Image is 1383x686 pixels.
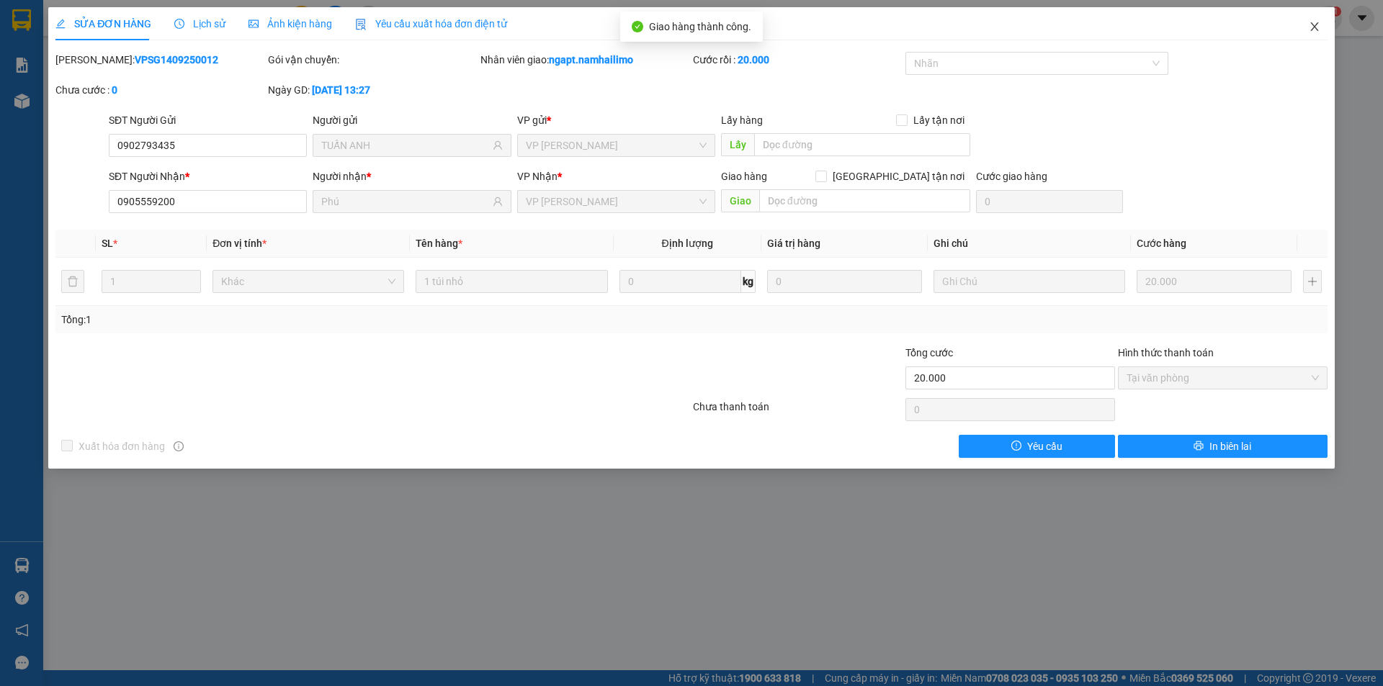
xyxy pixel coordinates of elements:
[905,347,953,358] span: Tổng cước
[526,191,707,212] span: VP Phan Thiết
[1027,438,1062,454] span: Yêu cầu
[1127,367,1319,389] span: Tại văn phòng
[517,171,558,182] span: VP Nhận
[55,18,151,30] span: SỬA ĐƠN HÀNG
[102,238,113,249] span: SL
[73,438,171,454] span: Xuất hóa đơn hàng
[416,270,607,293] input: VD: Bàn, Ghế
[249,19,259,29] span: picture
[649,21,751,32] span: Giao hàng thành công.
[693,52,903,68] div: Cước rồi :
[174,441,184,451] span: info-circle
[976,171,1047,182] label: Cước giao hàng
[721,171,767,182] span: Giao hàng
[934,270,1125,293] input: Ghi Chú
[928,230,1131,258] th: Ghi chú
[416,238,462,249] span: Tên hàng
[55,82,265,98] div: Chưa cước :
[212,238,267,249] span: Đơn vị tính
[138,12,284,47] div: VP [GEOGRAPHIC_DATA]
[12,14,35,29] span: Gửi:
[61,312,534,328] div: Tổng: 1
[1209,438,1251,454] span: In biên lai
[1303,270,1322,293] button: plus
[493,140,503,150] span: user
[738,54,769,66] b: 20.000
[827,168,970,184] span: [GEOGRAPHIC_DATA] tận nơi
[691,399,904,424] div: Chưa thanh toán
[754,133,970,156] input: Dọc đường
[517,112,715,128] div: VP gửi
[759,189,970,212] input: Dọc đường
[721,133,754,156] span: Lấy
[313,168,511,184] div: Người nhận
[174,19,184,29] span: clock-circle
[112,84,117,96] b: 0
[493,197,503,207] span: user
[1194,441,1204,452] span: printer
[109,168,307,184] div: SĐT Người Nhận
[1118,435,1328,458] button: printerIn biên lai
[355,18,507,30] span: Yêu cầu xuất hóa đơn điện tử
[135,96,156,112] span: CC :
[1118,347,1214,358] label: Hình thức thanh toán
[526,135,707,156] span: VP Phạm Ngũ Lão
[549,54,633,66] b: ngapt.namhailimo
[632,21,643,32] span: check-circle
[959,435,1115,458] button: exclamation-circleYêu cầu
[12,12,127,47] div: VP [PERSON_NAME]
[721,189,759,212] span: Giao
[662,238,713,249] span: Định lượng
[109,112,307,128] div: SĐT Người Gửi
[55,19,66,29] span: edit
[138,14,172,29] span: Nhận:
[135,54,218,66] b: VPSG1409250012
[767,270,922,293] input: 0
[174,18,225,30] span: Lịch sử
[138,64,284,84] div: 0913461259
[249,18,332,30] span: Ảnh kiện hàng
[138,47,284,64] div: [PERSON_NAME] NT
[135,93,285,113] div: 50.000
[312,84,370,96] b: [DATE] 13:27
[268,82,478,98] div: Ngày GD:
[55,52,265,68] div: [PERSON_NAME]:
[908,112,970,128] span: Lấy tận nơi
[1294,7,1335,48] button: Close
[976,190,1123,213] input: Cước giao hàng
[61,270,84,293] button: delete
[321,194,489,209] input: Tên người nhận
[767,238,820,249] span: Giá trị hàng
[355,19,367,30] img: icon
[721,114,763,126] span: Lấy hàng
[1137,270,1292,293] input: 0
[221,271,395,292] span: Khác
[480,52,690,68] div: Nhân viên giao:
[321,137,489,153] input: Tên người gửi
[1137,238,1186,249] span: Cước hàng
[1011,441,1021,452] span: exclamation-circle
[1309,21,1320,32] span: close
[741,270,756,293] span: kg
[268,52,478,68] div: Gói vận chuyển:
[313,112,511,128] div: Người gửi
